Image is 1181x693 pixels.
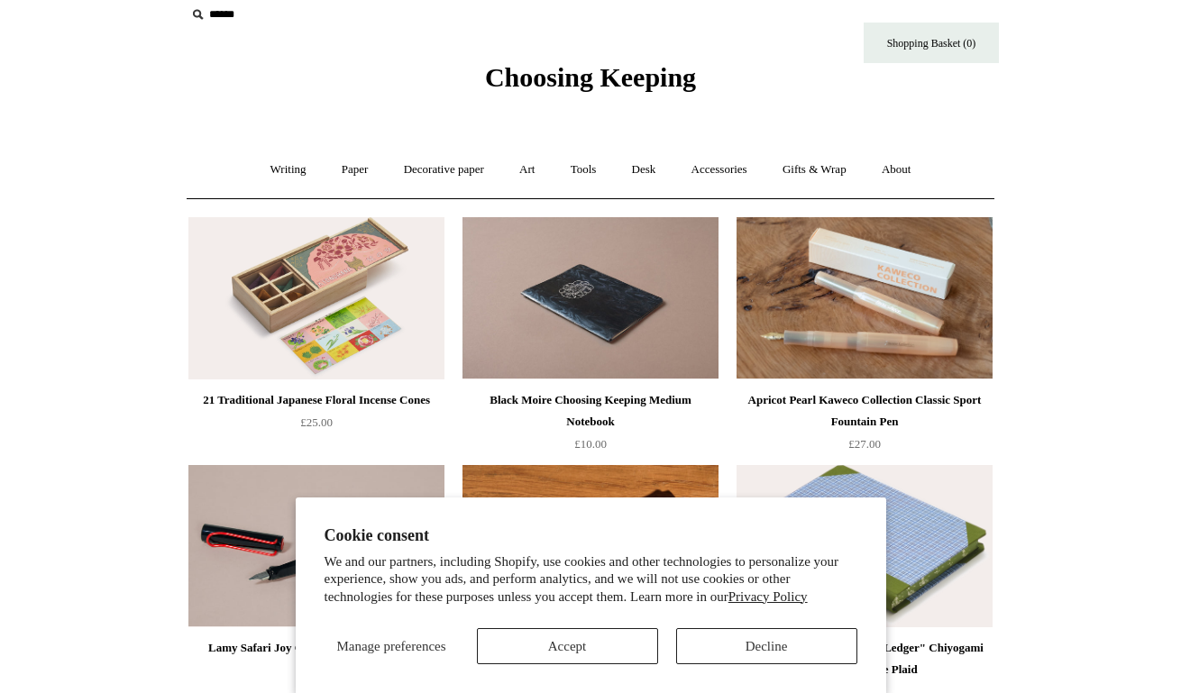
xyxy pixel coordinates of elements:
[574,437,607,451] span: £10.00
[737,217,993,379] a: Apricot Pearl Kaweco Collection Classic Sport Fountain Pen Apricot Pearl Kaweco Collection Classi...
[554,146,613,194] a: Tools
[865,146,928,194] a: About
[300,415,333,429] span: £25.00
[388,146,500,194] a: Decorative paper
[336,639,445,653] span: Manage preferences
[676,628,857,664] button: Decline
[737,217,993,379] img: Apricot Pearl Kaweco Collection Classic Sport Fountain Pen
[325,628,459,664] button: Manage preferences
[188,389,444,463] a: 21 Traditional Japanese Floral Incense Cones £25.00
[193,637,440,659] div: Lamy Safari Joy Calligraphy Fountain Pen
[188,217,444,379] img: 21 Traditional Japanese Floral Incense Cones
[325,146,385,194] a: Paper
[737,465,993,627] img: Extra-Thick "Composition Ledger" Chiyogami Notebook, Blue Plaid
[848,437,881,451] span: £27.00
[741,389,988,433] div: Apricot Pearl Kaweco Collection Classic Sport Fountain Pen
[766,146,863,194] a: Gifts & Wrap
[467,389,714,433] div: Black Moire Choosing Keeping Medium Notebook
[254,146,323,194] a: Writing
[675,146,764,194] a: Accessories
[462,389,719,463] a: Black Moire Choosing Keeping Medium Notebook £10.00
[188,217,444,379] a: 21 Traditional Japanese Floral Incense Cones 21 Traditional Japanese Floral Incense Cones
[737,465,993,627] a: Extra-Thick "Composition Ledger" Chiyogami Notebook, Blue Plaid Extra-Thick "Composition Ledger" ...
[477,628,658,664] button: Accept
[325,526,857,545] h2: Cookie consent
[728,589,808,604] a: Privacy Policy
[485,77,696,89] a: Choosing Keeping
[193,389,440,411] div: 21 Traditional Japanese Floral Incense Cones
[462,217,719,379] img: Black Moire Choosing Keeping Medium Notebook
[503,146,551,194] a: Art
[462,465,719,627] a: Marbled Sailor Pro Gear Mini Slim Fountain Pen, Pistache Marbled Sailor Pro Gear Mini Slim Founta...
[737,389,993,463] a: Apricot Pearl Kaweco Collection Classic Sport Fountain Pen £27.00
[462,217,719,379] a: Black Moire Choosing Keeping Medium Notebook Black Moire Choosing Keeping Medium Notebook
[616,146,673,194] a: Desk
[485,62,696,92] span: Choosing Keeping
[864,23,999,63] a: Shopping Basket (0)
[188,465,444,627] img: Lamy Safari Joy Calligraphy Fountain Pen
[188,465,444,627] a: Lamy Safari Joy Calligraphy Fountain Pen Lamy Safari Joy Calligraphy Fountain Pen
[325,553,857,606] p: We and our partners, including Shopify, use cookies and other technologies to personalize your ex...
[462,465,719,627] img: Marbled Sailor Pro Gear Mini Slim Fountain Pen, Pistache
